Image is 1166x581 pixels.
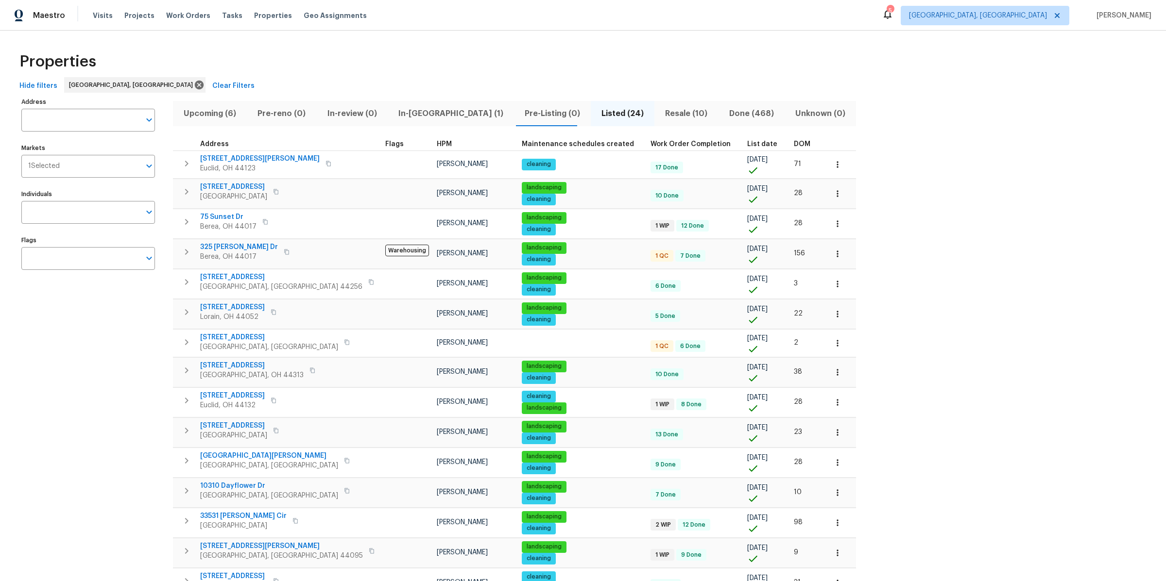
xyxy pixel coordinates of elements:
[794,459,803,465] span: 28
[69,80,197,90] span: [GEOGRAPHIC_DATA], [GEOGRAPHIC_DATA]
[200,252,278,262] span: Berea, OH 44017
[200,164,320,173] span: Euclid, OH 44123
[652,370,683,379] span: 10 Done
[437,429,488,435] span: [PERSON_NAME]
[21,237,155,243] label: Flags
[523,464,555,472] span: cleaning
[794,280,798,287] span: 3
[28,162,60,170] span: 1 Selected
[747,424,768,431] span: [DATE]
[200,282,362,292] span: [GEOGRAPHIC_DATA], [GEOGRAPHIC_DATA] 44256
[16,77,61,95] button: Hide filters
[747,515,768,521] span: [DATE]
[523,482,566,491] span: landscaping
[597,107,649,120] span: Listed (24)
[200,332,338,342] span: [STREET_ADDRESS]
[200,141,229,148] span: Address
[437,519,488,526] span: [PERSON_NAME]
[437,339,488,346] span: [PERSON_NAME]
[660,107,712,120] span: Resale (10)
[21,145,155,151] label: Markets
[652,551,673,559] span: 1 WIP
[1093,11,1151,20] span: [PERSON_NAME]
[747,394,768,401] span: [DATE]
[652,491,680,499] span: 7 Done
[523,524,555,532] span: cleaning
[652,342,672,350] span: 1 QC
[19,57,96,66] span: Properties
[200,551,363,561] span: [GEOGRAPHIC_DATA], [GEOGRAPHIC_DATA] 44095
[747,484,768,491] span: [DATE]
[794,190,803,197] span: 28
[794,489,802,496] span: 10
[523,434,555,442] span: cleaning
[794,549,798,556] span: 9
[523,285,555,294] span: cleaning
[677,400,705,409] span: 8 Done
[887,6,893,16] div: 5
[222,12,242,19] span: Tasks
[437,141,452,148] span: HPM
[21,99,155,105] label: Address
[747,141,777,148] span: List date
[523,404,566,412] span: landscaping
[142,205,156,219] button: Open
[652,164,682,172] span: 17 Done
[652,282,680,290] span: 6 Done
[794,310,803,317] span: 22
[200,481,338,491] span: 10310 Dayflower Dr
[394,107,508,120] span: In-[GEOGRAPHIC_DATA] (1)
[124,11,154,20] span: Projects
[523,315,555,324] span: cleaning
[523,255,555,264] span: cleaning
[747,185,768,192] span: [DATE]
[437,190,488,197] span: [PERSON_NAME]
[437,489,488,496] span: [PERSON_NAME]
[652,400,673,409] span: 1 WIP
[200,342,338,352] span: [GEOGRAPHIC_DATA], [GEOGRAPHIC_DATA]
[523,183,566,192] span: landscaping
[200,451,338,461] span: [GEOGRAPHIC_DATA][PERSON_NAME]
[253,107,310,120] span: Pre-reno (0)
[142,251,156,265] button: Open
[747,454,768,461] span: [DATE]
[523,543,566,551] span: landscaping
[652,252,672,260] span: 1 QC
[200,571,267,581] span: [STREET_ADDRESS]
[651,141,731,148] span: Work Order Completion
[520,107,585,120] span: Pre-Listing (0)
[208,77,258,95] button: Clear Filters
[200,431,267,440] span: [GEOGRAPHIC_DATA]
[200,391,265,400] span: [STREET_ADDRESS]
[200,312,265,322] span: Lorain, OH 44052
[747,545,768,551] span: [DATE]
[523,494,555,502] span: cleaning
[523,513,566,521] span: landscaping
[747,246,768,252] span: [DATE]
[385,245,429,256] span: Warehousing
[200,302,265,312] span: [STREET_ADDRESS]
[677,222,708,230] span: 12 Done
[437,220,488,227] span: [PERSON_NAME]
[747,276,768,282] span: [DATE]
[794,161,801,167] span: 71
[794,429,802,435] span: 23
[437,549,488,556] span: [PERSON_NAME]
[523,244,566,252] span: landscaping
[677,551,705,559] span: 9 Done
[523,573,555,581] span: cleaning
[200,370,304,380] span: [GEOGRAPHIC_DATA], OH 44313
[747,364,768,371] span: [DATE]
[200,212,257,222] span: 75 Sunset Dr
[794,339,798,346] span: 2
[142,113,156,127] button: Open
[794,519,803,526] span: 98
[652,461,680,469] span: 9 Done
[747,216,768,222] span: [DATE]
[747,156,768,163] span: [DATE]
[523,160,555,168] span: cleaning
[679,521,709,529] span: 12 Done
[64,77,206,93] div: [GEOGRAPHIC_DATA], [GEOGRAPHIC_DATA]
[523,362,566,370] span: landscaping
[200,461,338,470] span: [GEOGRAPHIC_DATA], [GEOGRAPHIC_DATA]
